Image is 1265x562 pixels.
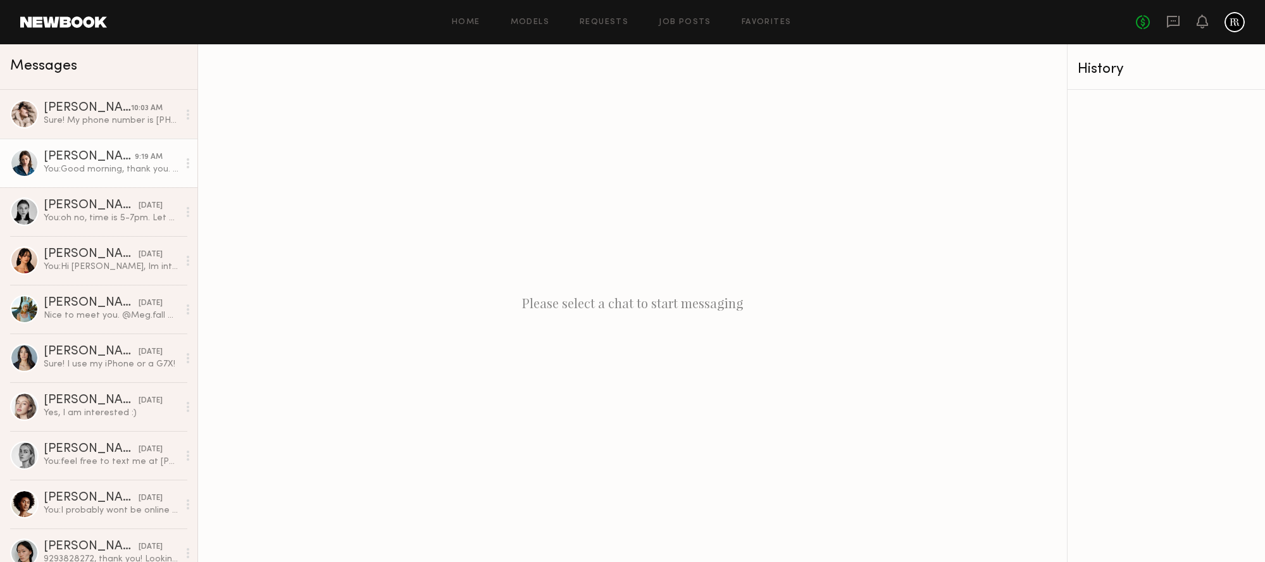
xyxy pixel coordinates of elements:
div: [PERSON_NAME] [44,540,139,553]
div: You: I probably wont be online here, you may message me here so I can send you the studio details... [44,504,178,516]
div: Nice to meet you. @Meg.fall on ig. Thanks for reaching out! [44,309,178,322]
div: [DATE] [139,200,163,212]
div: [PERSON_NAME] O. [44,443,139,456]
div: 9:19 AM [135,151,163,163]
div: [PERSON_NAME] [44,492,139,504]
a: Job Posts [659,18,711,27]
div: You: Good morning, thank you. Looking forward. [44,163,178,175]
div: Sure! My phone number is [PHONE_NUMBER] [44,115,178,127]
div: Please select a chat to start messaging [198,44,1067,562]
div: Sure! I use my iPhone or a G7X! [44,358,178,370]
div: [PERSON_NAME] [44,248,139,261]
div: [DATE] [139,444,163,456]
a: Home [452,18,480,27]
div: [DATE] [139,492,163,504]
div: [DATE] [139,297,163,309]
div: You: feel free to text me at [PERSON_NAME]: [PHONE_NUMBER] Thank you. [44,456,178,468]
div: [PERSON_NAME] [44,346,139,358]
div: Yes, I am interested :) [44,407,178,419]
div: [PERSON_NAME] [44,394,139,407]
div: [PERSON_NAME] [44,297,139,309]
div: [PERSON_NAME] [44,199,139,212]
div: [PERSON_NAME] [44,102,131,115]
a: Favorites [742,18,792,27]
a: Models [511,18,549,27]
div: History [1078,62,1255,77]
div: [DATE] [139,249,163,261]
div: [DATE] [139,541,163,553]
div: [PERSON_NAME] [44,151,135,163]
div: You: oh no, time is 5-7pm. Let me know just incase anything changes on your schedule. [44,212,178,224]
div: 10:03 AM [131,103,163,115]
a: Requests [580,18,628,27]
div: [DATE] [139,395,163,407]
span: Messages [10,59,77,73]
div: You: Hi [PERSON_NAME], Im interested to book you for a jewelry ecom shoot [DATE] for 2 hours (aft... [44,261,178,273]
div: [DATE] [139,346,163,358]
